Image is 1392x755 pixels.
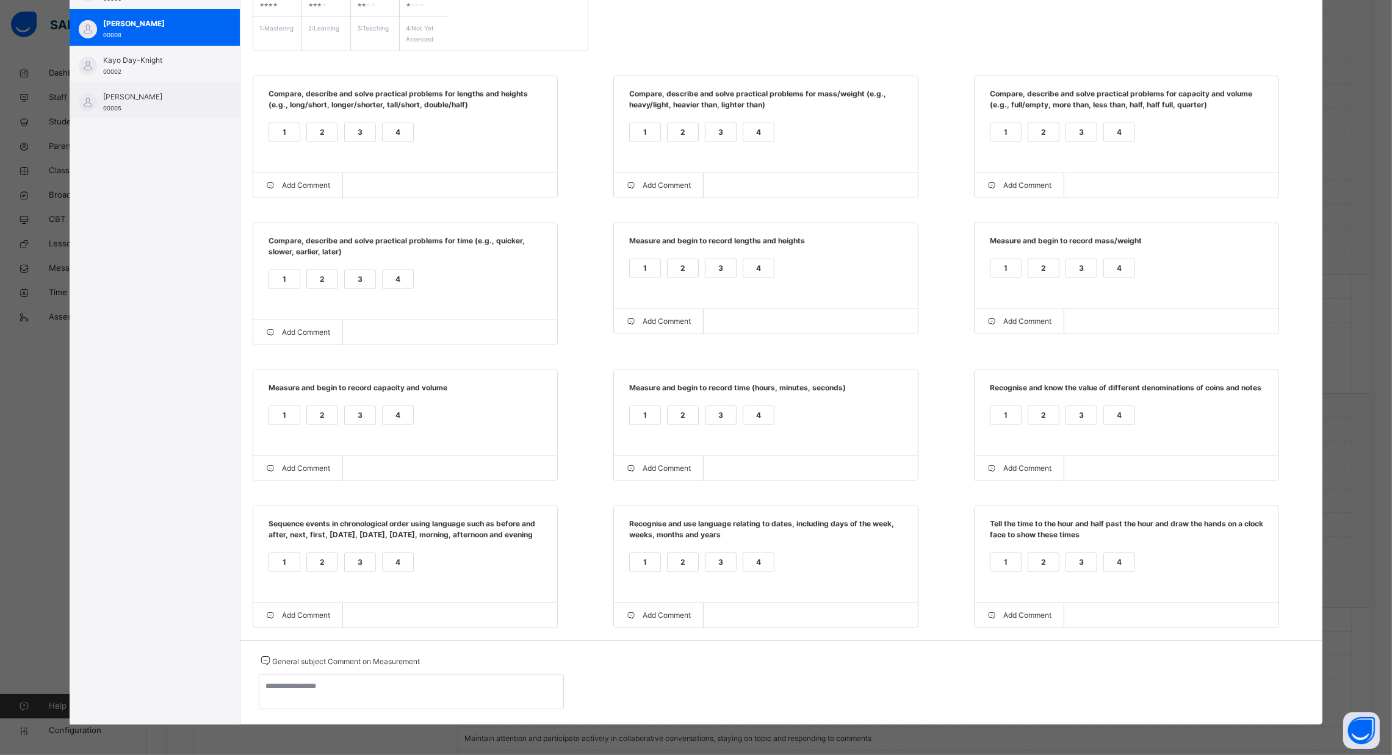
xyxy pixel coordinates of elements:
[312,2,317,8] i: ★
[1028,123,1059,141] div: 2
[264,2,268,8] i: ★
[308,2,312,8] i: ★
[668,123,698,141] div: 2
[743,406,774,424] div: 4
[269,270,300,288] div: 1
[1104,123,1134,141] div: 4
[987,235,1266,256] span: Measure and begin to record mass/weight
[614,456,704,481] div: Add Comment
[307,553,337,571] div: 2
[273,2,277,8] i: ★
[269,553,300,571] div: 1
[1066,553,1097,571] div: 3
[614,603,704,628] div: Add Comment
[1104,406,1134,424] div: 4
[307,406,337,424] div: 2
[79,20,97,38] img: default.svg
[990,123,1021,141] div: 1
[307,270,337,288] div: 2
[253,320,343,345] div: Add Comment
[259,653,564,668] span: General subject Comment on Measurement
[987,518,1266,549] span: Tell the time to the hour and half past the hour and draw the hands on a clock face to show these...
[668,259,698,277] div: 2
[103,105,121,112] span: 00005
[79,57,97,75] img: default.svg
[705,406,736,424] div: 3
[79,93,97,112] img: default.svg
[308,24,339,32] span: 2 : Learning
[383,406,413,424] div: 4
[705,259,736,277] div: 3
[975,173,1064,198] div: Add Comment
[366,2,370,8] i: ★
[269,406,300,424] div: 1
[1028,259,1059,277] div: 2
[1028,406,1059,424] div: 2
[345,123,375,141] div: 3
[1066,406,1097,424] div: 3
[990,259,1021,277] div: 1
[630,259,660,277] div: 1
[253,456,343,481] div: Add Comment
[103,91,212,102] span: [PERSON_NAME]
[630,123,660,141] div: 1
[743,123,774,141] div: 4
[990,406,1021,424] div: 1
[626,235,906,256] span: Measure and begin to record lengths and heights
[1343,712,1380,749] button: Open asap
[626,88,906,120] span: Compare, describe and solve practical problems for mass/weight (e.g., heavy/light, heavier than, ...
[705,553,736,571] div: 3
[268,2,272,8] i: ★
[668,406,698,424] div: 2
[990,553,1021,571] div: 1
[259,2,264,8] i: ★
[322,2,326,8] i: ★
[383,123,413,141] div: 4
[317,2,321,8] i: ★
[370,2,375,8] i: ★
[103,55,212,66] span: Kayo Day-Knight
[1066,123,1097,141] div: 3
[361,2,366,8] i: ★
[103,18,212,29] span: [PERSON_NAME]
[414,2,419,8] i: ★
[265,382,545,403] span: Measure and begin to record capacity and volume
[406,2,410,8] i: ★
[253,173,343,198] div: Add Comment
[614,309,704,334] div: Add Comment
[265,518,545,549] span: Sequence events in chronological order using language such as before and after, next, first, [DAT...
[410,2,414,8] i: ★
[357,24,389,32] span: 3 : Teaching
[259,24,294,32] span: 1 : Mastering
[1104,553,1134,571] div: 4
[668,553,698,571] div: 2
[626,518,906,549] span: Recognise and use language relating to dates, including days of the week, weeks, months and years
[630,406,660,424] div: 1
[987,88,1266,120] span: Compare, describe and solve practical problems for capacity and volume (e.g., full/empty, more th...
[743,553,774,571] div: 4
[383,553,413,571] div: 4
[269,123,300,141] div: 1
[614,173,704,198] div: Add Comment
[1066,259,1097,277] div: 3
[253,603,343,628] div: Add Comment
[265,235,545,267] span: Compare, describe and solve practical problems for time (e.g., quicker, slower, earlier, later)
[1104,259,1134,277] div: 4
[975,309,1064,334] div: Add Comment
[705,123,736,141] div: 3
[345,406,375,424] div: 3
[630,553,660,571] div: 1
[406,24,434,43] span: 4 : Not Yet Assessed
[975,603,1064,628] div: Add Comment
[626,382,906,403] span: Measure and begin to record time (hours, minutes, seconds)
[345,270,375,288] div: 3
[419,2,424,8] i: ★
[1028,553,1059,571] div: 2
[265,88,545,120] span: Compare, describe and solve practical problems for lengths and heights (e.g., long/short, longer/...
[307,123,337,141] div: 2
[383,270,413,288] div: 4
[103,32,121,38] span: 00008
[345,553,375,571] div: 3
[975,456,1064,481] div: Add Comment
[743,259,774,277] div: 4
